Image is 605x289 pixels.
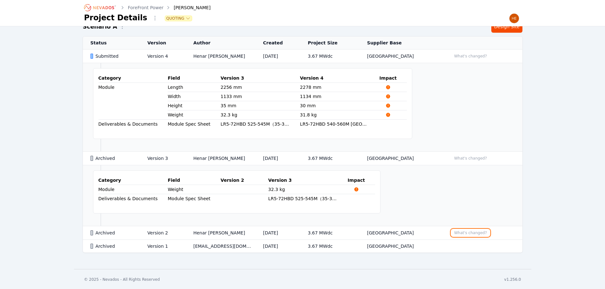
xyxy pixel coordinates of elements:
div: Archived [91,155,137,161]
tr: SubmittedVersion 4Henar [PERSON_NAME][DATE]3.67 MWdc[GEOGRAPHIC_DATA]What's changed? [83,49,522,63]
td: Module Spec Sheet [168,120,220,128]
td: 3.67 MWdc [300,152,360,165]
span: Impacts Structural Calculations [380,85,397,90]
th: Version [140,36,186,49]
td: 2278 mm [300,83,380,92]
th: Project Size [300,36,360,49]
td: Version 3 [140,152,186,165]
td: [DATE] [255,152,300,165]
td: [DATE] [255,240,300,253]
td: 30 mm [300,101,380,110]
td: [GEOGRAPHIC_DATA] [360,152,444,165]
td: [DATE] [255,226,300,240]
td: 2256 mm [221,83,300,92]
td: Henar [PERSON_NAME] [186,49,256,63]
a: ForeFront Power [128,4,164,11]
td: Version 2 [140,226,186,240]
td: 31.8 kg [300,110,380,120]
h2: Scenario A [83,22,117,31]
div: v1.256.0 [504,277,521,282]
td: Module [98,83,168,120]
span: Impacts Structural Calculations [380,112,397,117]
div: © 2025 - Nevados - All Rights Reserved [84,277,160,282]
div: LR5-72HBD 525-545M（35-30）-US market.pdf (6.2 MB) [221,121,290,127]
td: 1134 mm [300,92,380,101]
td: Version 4 [140,49,186,63]
button: What's changed? [451,53,490,60]
td: [GEOGRAPHIC_DATA] [360,226,444,240]
td: 3.67 MWdc [300,49,360,63]
div: Archived [91,230,137,236]
th: Impact [348,176,375,185]
a: Design Site [491,21,522,33]
th: Category [98,176,168,185]
th: Version 2 [221,176,268,185]
td: 3.67 MWdc [300,226,360,240]
th: Version 3 [268,176,348,185]
td: Module [98,185,168,194]
th: Category [98,74,168,83]
div: LR5-72HBD 540-560M [GEOGRAPHIC_DATA] Assembled.pdf (11.8 MB) [300,121,369,127]
td: Weight [168,110,220,119]
h1: Project Details [84,13,147,23]
nav: Breadcrumb [84,3,211,13]
td: Deliverables & Documents [98,120,168,129]
div: Submitted [91,53,137,59]
td: 35 mm [221,101,300,110]
th: Impact [380,74,407,83]
td: Deliverables & Documents [98,194,168,203]
th: Status [83,36,140,49]
tr: ArchivedVersion 1[EMAIL_ADDRESS][DOMAIN_NAME][DATE]3.67 MWdc[GEOGRAPHIC_DATA] [83,240,522,253]
tr: ArchivedVersion 2Henar [PERSON_NAME][DATE]3.67 MWdc[GEOGRAPHIC_DATA]What's changed? [83,226,522,240]
td: 1133 mm [221,92,300,101]
button: What's changed? [451,155,490,162]
td: Width [168,92,220,101]
td: 32.3 kg [221,110,300,120]
td: [GEOGRAPHIC_DATA] [360,49,444,63]
td: Length [168,83,220,92]
td: [EMAIL_ADDRESS][DOMAIN_NAME] [186,240,256,253]
th: Created [255,36,300,49]
td: [DATE] [255,49,300,63]
span: Impacts Structural Calculations [380,94,397,99]
td: Weight [168,185,220,194]
td: 32.3 kg [268,185,348,194]
button: What's changed? [451,229,490,236]
img: Henar Luque [509,13,519,23]
div: Archived [91,243,137,249]
span: Impacts Structural Calculations [348,187,365,192]
th: Version 4 [300,74,380,83]
div: LR5-72HBD 525-545M（35-30）-US market.pdf (6.2 MB) [268,195,338,202]
td: Module Spec Sheet [168,194,220,203]
span: Impacts Structural Calculations [380,103,397,108]
tr: ArchivedVersion 3Henar [PERSON_NAME][DATE]3.67 MWdc[GEOGRAPHIC_DATA]What's changed? [83,152,522,165]
div: [PERSON_NAME] [165,4,211,11]
th: Author [186,36,256,49]
td: Henar [PERSON_NAME] [186,152,256,165]
th: Supplier Base [360,36,444,49]
td: Version 1 [140,240,186,253]
th: Field [168,74,220,83]
button: Quoting [165,16,192,21]
td: Height [168,101,220,110]
td: Henar [PERSON_NAME] [186,226,256,240]
th: Field [168,176,220,185]
td: [GEOGRAPHIC_DATA] [360,240,444,253]
td: 3.67 MWdc [300,240,360,253]
th: Version 3 [221,74,300,83]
